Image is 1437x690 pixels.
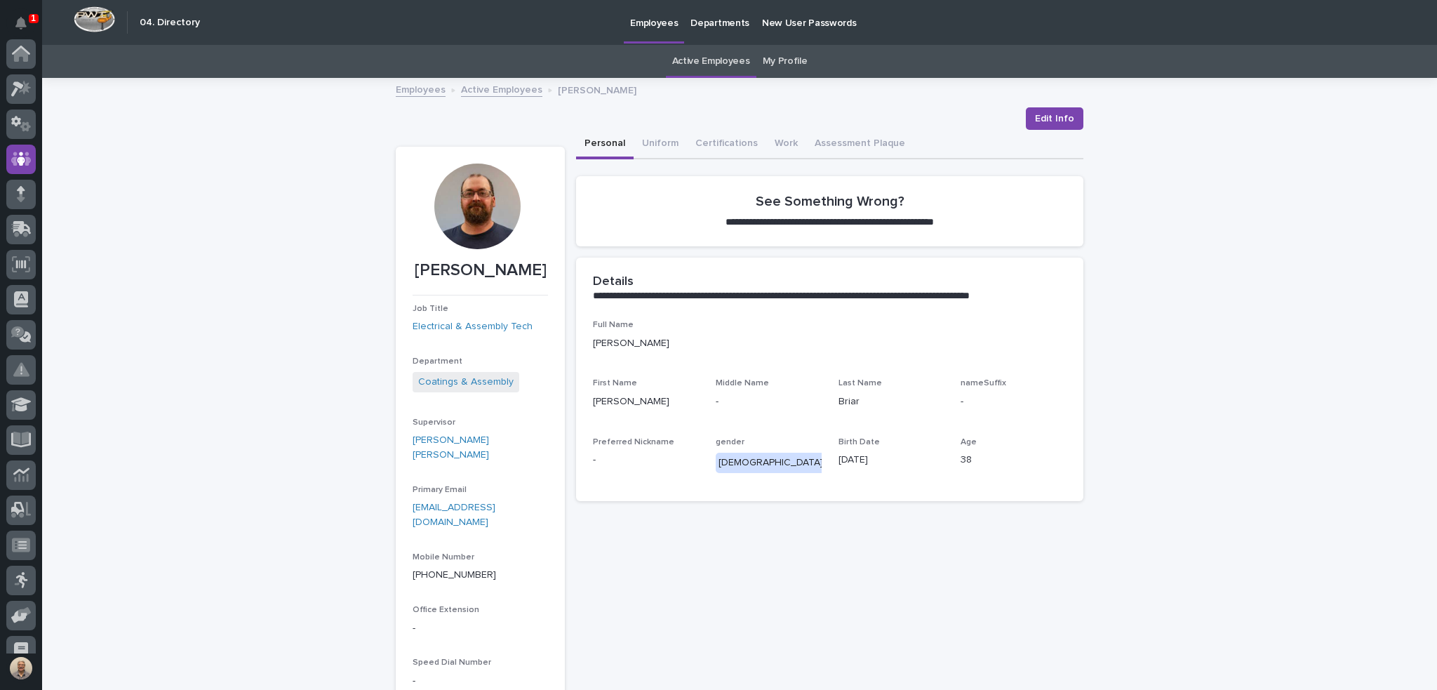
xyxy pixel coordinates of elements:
[74,6,115,32] img: Workspace Logo
[766,130,806,159] button: Work
[756,193,904,210] h2: See Something Wrong?
[461,81,542,97] a: Active Employees
[593,379,637,387] span: First Name
[672,45,750,78] a: Active Employees
[413,433,548,463] a: [PERSON_NAME] [PERSON_NAME]
[716,453,826,473] div: [DEMOGRAPHIC_DATA]
[413,606,479,614] span: Office Extension
[6,653,36,683] button: users-avatar
[716,438,744,446] span: gender
[413,260,548,281] p: [PERSON_NAME]
[413,319,533,334] a: Electrical & Assembly Tech
[413,570,496,580] a: [PHONE_NUMBER]
[961,379,1006,387] span: nameSuffix
[593,336,1067,351] p: [PERSON_NAME]
[593,274,634,290] h2: Details
[838,438,880,446] span: Birth Date
[413,305,448,313] span: Job Title
[31,13,36,23] p: 1
[961,453,1067,467] p: 38
[6,8,36,38] button: Notifications
[413,503,495,527] a: [EMAIL_ADDRESS][DOMAIN_NAME]
[593,321,634,329] span: Full Name
[716,394,822,409] p: -
[716,379,769,387] span: Middle Name
[838,453,944,467] p: [DATE]
[634,130,687,159] button: Uniform
[838,379,882,387] span: Last Name
[396,81,446,97] a: Employees
[413,621,548,636] p: -
[961,438,977,446] span: Age
[418,375,514,390] a: Coatings & Assembly
[413,553,474,562] span: Mobile Number
[961,394,1067,409] p: -
[140,17,200,29] h2: 04. Directory
[413,674,548,689] p: -
[687,130,766,159] button: Certifications
[413,418,455,427] span: Supervisor
[1035,112,1074,126] span: Edit Info
[838,394,944,409] p: Briar
[806,130,914,159] button: Assessment Plaque
[593,438,674,446] span: Preferred Nickname
[558,81,636,97] p: [PERSON_NAME]
[18,17,36,39] div: Notifications1
[413,658,491,667] span: Speed Dial Number
[593,394,699,409] p: [PERSON_NAME]
[413,357,462,366] span: Department
[593,453,699,467] p: -
[1026,107,1083,130] button: Edit Info
[763,45,808,78] a: My Profile
[576,130,634,159] button: Personal
[413,486,467,494] span: Primary Email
